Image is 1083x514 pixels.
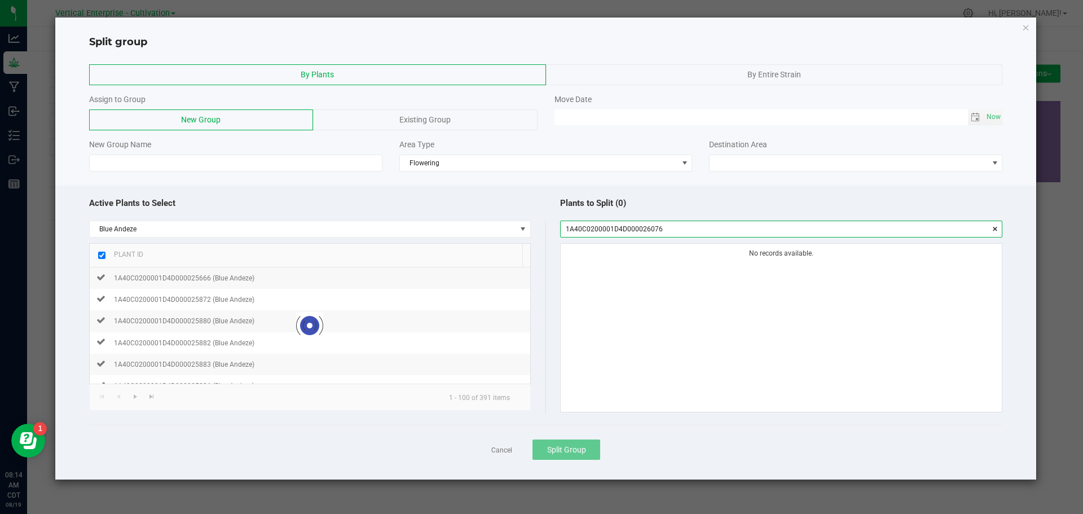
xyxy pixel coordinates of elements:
span: Set Current date [984,109,1003,125]
span: Plant ID [114,251,143,258]
span: Destination Area [709,140,767,149]
a: Cancel [491,446,512,455]
span: Move Date [554,95,592,104]
span: Active Plants to Select [89,198,175,208]
input: NO DATA FOUND [561,221,1002,237]
h4: Split group [89,35,1003,50]
span: select [984,109,1002,125]
button: Split Group [532,440,600,460]
iframe: Resource center unread badge [33,422,47,436]
span: Go to the next page [131,392,140,401]
span: Split Group [547,445,586,454]
span: New Group Name [89,140,151,149]
span: clear [992,223,998,235]
span: New Group [181,115,221,124]
span: Plants to Split (0) [560,198,626,208]
span: Assign to Group [89,95,146,104]
span: Existing Group [399,115,451,124]
a: Go to the next page [127,389,143,404]
iframe: Resource center [11,424,45,458]
kendo-pager-info: 1 - 100 of 391 items [440,389,519,406]
span: By Plants [301,70,334,79]
span: Go to the last page [147,392,156,401]
span: By Entire Strain [747,70,801,79]
span: Blue Andeze [90,221,516,237]
span: Toggle calendar [968,109,984,125]
td: No records available. [561,244,1002,263]
a: Go to the last page [143,389,160,404]
span: Area Type [399,140,434,149]
span: Flowering [400,155,678,171]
